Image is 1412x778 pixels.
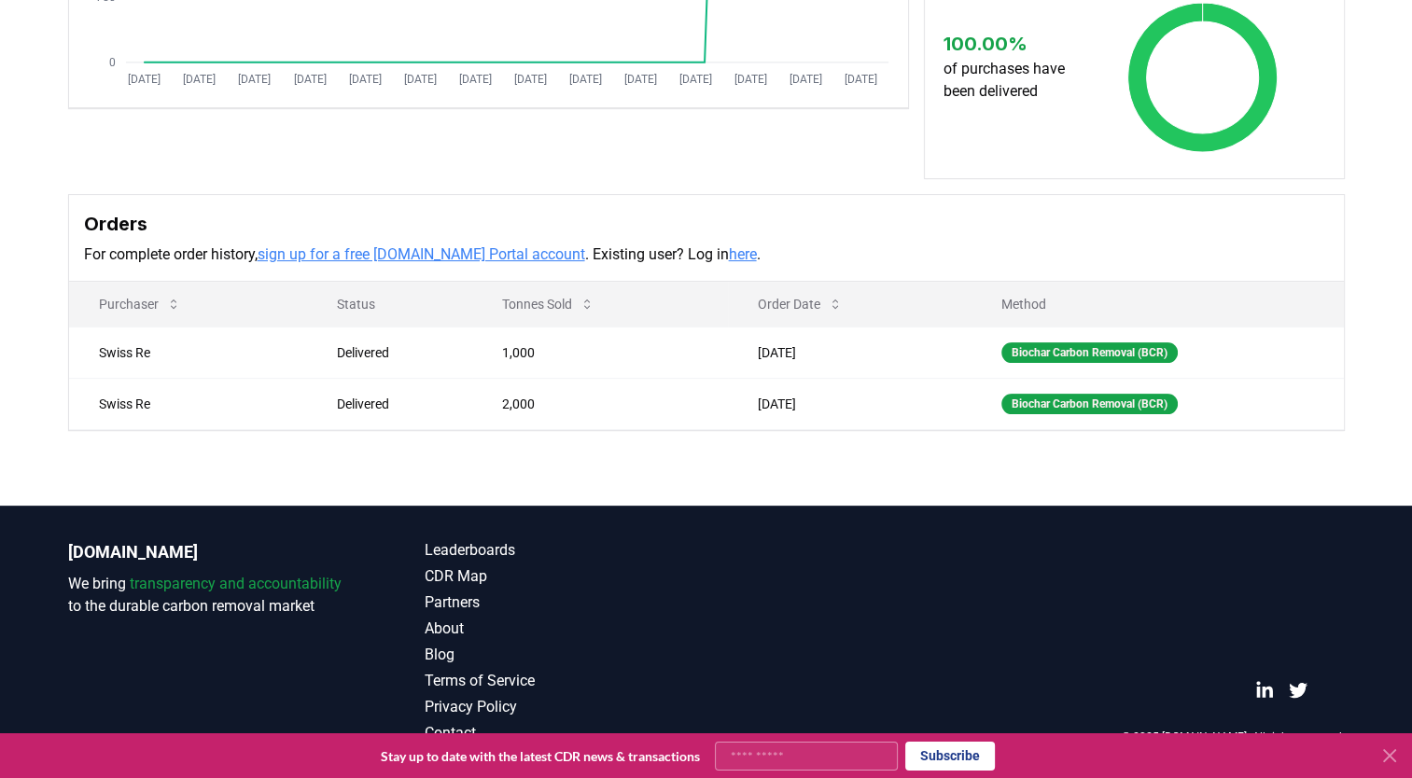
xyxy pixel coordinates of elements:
[1122,729,1345,744] p: © 2025 [DOMAIN_NAME]. All rights reserved.
[293,73,326,86] tspan: [DATE]
[69,326,308,378] td: Swiss Re
[108,56,115,69] tspan: 0
[128,73,161,86] tspan: [DATE]
[183,73,216,86] tspan: [DATE]
[425,539,706,562] a: Leaderboards
[472,326,728,378] td: 1,000
[986,295,1329,313] p: Method
[84,210,1329,238] h3: Orders
[1001,342,1178,363] div: Biochar Carbon Removal (BCR)
[734,73,766,86] tspan: [DATE]
[845,73,877,86] tspan: [DATE]
[944,30,1083,58] h3: 100.00 %
[68,539,350,565] p: [DOMAIN_NAME]
[568,73,601,86] tspan: [DATE]
[944,58,1083,103] p: of purchases have been delivered
[238,73,271,86] tspan: [DATE]
[68,573,350,618] p: We bring to the durable carbon removal market
[425,722,706,744] a: Contact
[729,245,757,263] a: here
[789,73,821,86] tspan: [DATE]
[84,285,196,323] button: Purchaser
[403,73,436,86] tspan: [DATE]
[322,295,457,313] p: Status
[425,591,706,614] a: Partners
[487,285,609,323] button: Tonnes Sold
[1289,681,1307,700] a: Twitter
[348,73,381,86] tspan: [DATE]
[258,245,585,263] a: sign up for a free [DOMAIN_NAME] Portal account
[1001,394,1178,414] div: Biochar Carbon Removal (BCR)
[84,243,1329,266] p: For complete order history, . Existing user? Log in .
[425,644,706,666] a: Blog
[623,73,656,86] tspan: [DATE]
[425,618,706,640] a: About
[678,73,711,86] tspan: [DATE]
[130,575,342,592] span: transparency and accountability
[425,670,706,692] a: Terms of Service
[513,73,546,86] tspan: [DATE]
[69,378,308,429] td: Swiss Re
[1255,681,1274,700] a: LinkedIn
[728,326,972,378] td: [DATE]
[425,696,706,718] a: Privacy Policy
[472,378,728,429] td: 2,000
[458,73,491,86] tspan: [DATE]
[728,378,972,429] td: [DATE]
[337,395,457,413] div: Delivered
[425,565,706,588] a: CDR Map
[743,285,858,323] button: Order Date
[337,343,457,362] div: Delivered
